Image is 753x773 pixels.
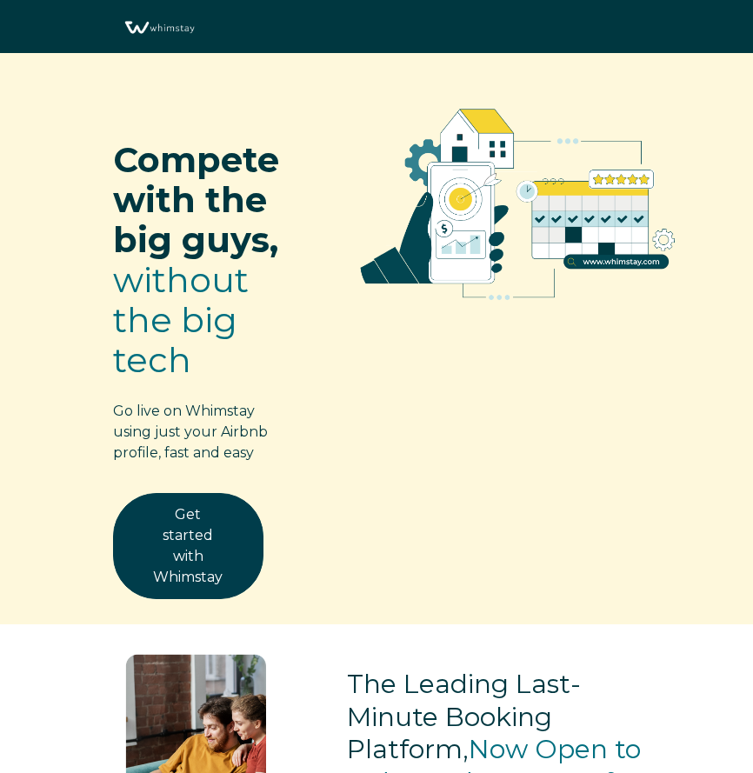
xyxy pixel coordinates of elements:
span: The Leading Last-Minute Booking Platform, [347,668,581,765]
span: without the big tech [113,258,249,381]
span: Compete with the big guys, [113,138,279,261]
span: Go live on Whimstay using just your Airbnb profile, fast and easy [113,403,268,461]
img: Whimstay Logo-02 1 [122,9,197,47]
a: Get started with Whimstay [113,493,263,599]
img: RBO Ilustrations-02 [335,79,701,319]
